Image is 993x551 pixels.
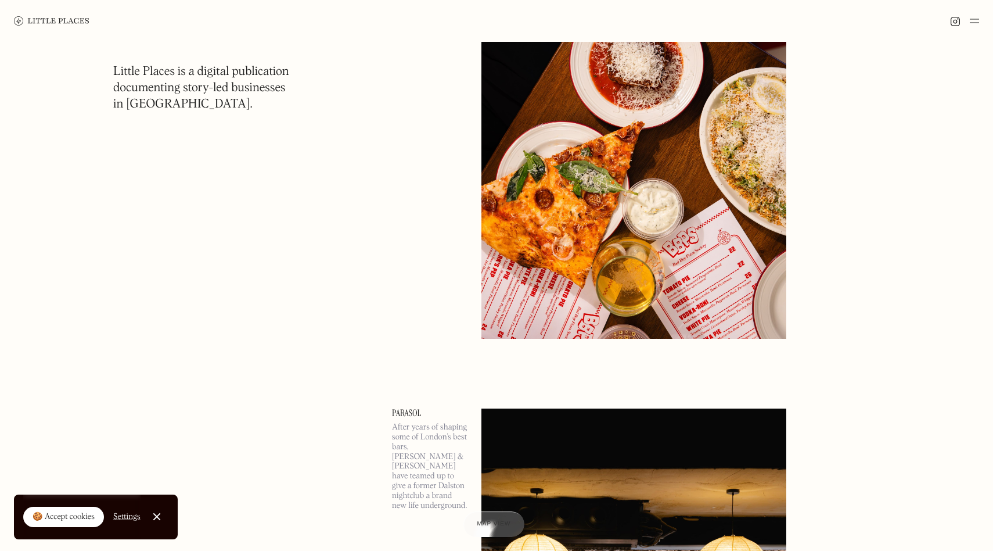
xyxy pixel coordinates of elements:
[392,409,467,418] a: Parasol
[463,511,525,537] a: Map view
[145,505,168,528] a: Close Cookie Popup
[23,507,104,528] a: 🍪 Accept cookies
[156,517,157,517] div: Close Cookie Popup
[113,504,141,530] a: Settings
[113,513,141,521] div: Settings
[33,511,95,523] div: 🍪 Accept cookies
[392,423,467,510] p: After years of shaping some of London’s best bars, [PERSON_NAME] & [PERSON_NAME] have teamed up t...
[113,64,289,113] h1: Little Places is a digital publication documenting story-led businesses in [GEOGRAPHIC_DATA].
[477,521,511,527] span: Map view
